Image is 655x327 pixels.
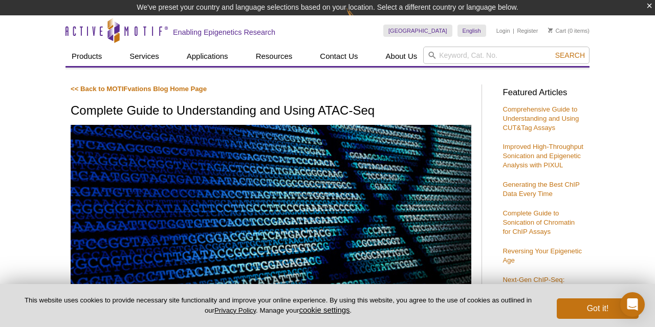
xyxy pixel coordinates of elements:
[503,276,580,320] a: Next-Gen ChIP-Seq: Genome-Wide Single-Cell Analysis with Antibody-Guided Chromatin Tagmentation M...
[457,25,486,37] a: English
[16,296,540,315] p: This website uses cookies to provide necessary site functionality and improve your online experie...
[123,47,165,66] a: Services
[555,51,585,59] span: Search
[250,47,299,66] a: Resources
[503,89,584,97] h3: Featured Articles
[181,47,234,66] a: Applications
[517,27,538,34] a: Register
[552,51,588,60] button: Search
[503,209,575,235] a: Complete Guide to Sonication of Chromatin for ChIP Assays
[214,307,256,314] a: Privacy Policy
[503,181,579,198] a: Generating the Best ChIP Data Every Time
[71,104,471,119] h1: Complete Guide to Understanding and Using ATAC-Seq
[380,47,424,66] a: About Us
[548,25,589,37] li: (0 items)
[173,28,275,37] h2: Enabling Epigenetics Research
[423,47,589,64] input: Keyword, Cat. No.
[496,27,510,34] a: Login
[71,85,207,93] a: << Back to MOTIFvations Blog Home Page
[548,27,566,34] a: Cart
[557,298,639,319] button: Got it!
[503,247,582,264] a: Reversing Your Epigenetic Age
[503,105,579,132] a: Comprehensive Guide to Understanding and Using CUT&Tag Assays
[346,8,374,32] img: Change Here
[314,47,364,66] a: Contact Us
[513,25,514,37] li: |
[383,25,452,37] a: [GEOGRAPHIC_DATA]
[503,143,583,169] a: Improved High-Throughput Sonication and Epigenetic Analysis with PIXUL
[65,47,108,66] a: Products
[548,28,553,33] img: Your Cart
[299,306,350,314] button: cookie settings
[620,292,645,317] div: Open Intercom Messenger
